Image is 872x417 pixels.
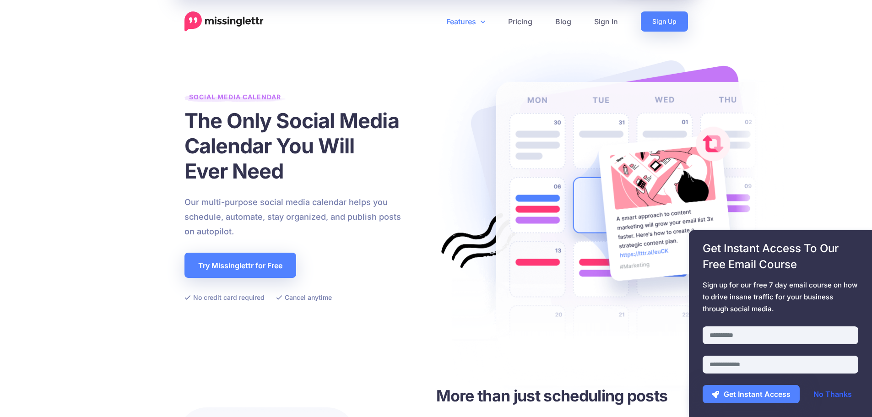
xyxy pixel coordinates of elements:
[184,253,296,278] a: Try Missinglettr for Free
[184,108,411,184] h1: The Only Social Media Calendar You Will Ever Need
[703,279,858,315] span: Sign up for our free 7 day email course on how to drive insane traffic for your business through ...
[804,385,861,403] a: No Thanks
[544,11,583,32] a: Blog
[703,240,858,272] span: Get Instant Access To Our Free Email Course
[435,11,497,32] a: Features
[436,385,695,406] h3: More than just scheduling posts
[276,292,332,303] li: Cancel anytime
[583,11,629,32] a: Sign In
[703,385,800,403] button: Get Instant Access
[497,11,544,32] a: Pricing
[641,11,688,32] a: Sign Up
[184,195,411,239] p: Our multi-purpose social media calendar helps you schedule, automate, stay organized, and publish...
[184,93,286,105] span: Social Media Calendar
[184,11,264,32] a: Home
[184,292,265,303] li: No credit card required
